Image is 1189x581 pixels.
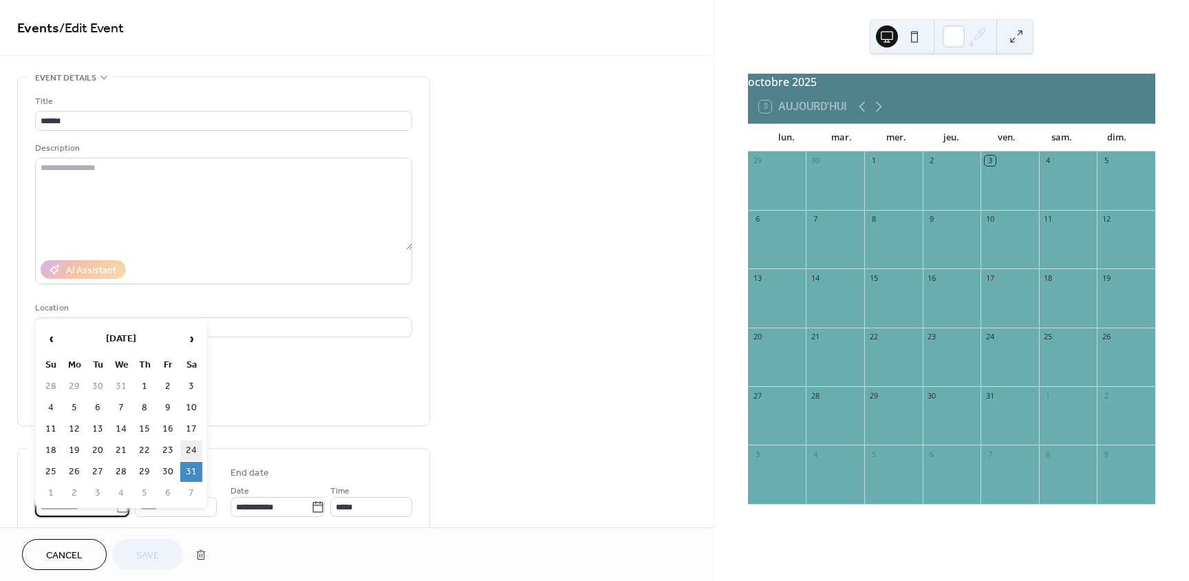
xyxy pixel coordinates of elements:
[752,273,762,283] div: 13
[868,214,879,224] div: 8
[63,441,85,461] td: 19
[1043,214,1053,224] div: 11
[927,390,937,401] div: 30
[927,156,937,166] div: 2
[1101,390,1111,401] div: 2
[110,483,132,503] td: 4
[759,124,814,151] div: lun.
[110,398,132,418] td: 7
[63,419,85,439] td: 12
[63,483,85,503] td: 2
[1043,449,1053,459] div: 8
[87,398,109,418] td: 6
[752,390,762,401] div: 27
[1101,156,1111,166] div: 5
[35,301,409,315] div: Location
[985,214,995,224] div: 10
[157,355,179,375] th: Fr
[985,390,995,401] div: 31
[869,124,924,151] div: mer.
[810,449,820,459] div: 4
[752,332,762,342] div: 20
[87,419,109,439] td: 13
[868,156,879,166] div: 1
[985,332,995,342] div: 24
[180,419,202,439] td: 17
[180,377,202,397] td: 3
[810,273,820,283] div: 14
[810,156,820,166] div: 30
[814,124,869,151] div: mar.
[868,449,879,459] div: 5
[110,355,132,375] th: We
[927,273,937,283] div: 16
[87,441,109,461] td: 20
[748,74,1155,90] div: octobre 2025
[157,398,179,418] td: 9
[40,377,62,397] td: 28
[40,398,62,418] td: 4
[133,377,156,397] td: 1
[133,398,156,418] td: 8
[40,462,62,482] td: 25
[63,377,85,397] td: 29
[1043,332,1053,342] div: 25
[157,441,179,461] td: 23
[1101,332,1111,342] div: 26
[985,449,995,459] div: 7
[40,441,62,461] td: 18
[868,332,879,342] div: 22
[59,15,124,42] span: / Edit Event
[1089,124,1144,151] div: dim.
[180,355,202,375] th: Sa
[35,71,96,85] span: Event details
[157,462,179,482] td: 30
[63,462,85,482] td: 26
[1043,273,1053,283] div: 18
[979,124,1034,151] div: ven.
[810,214,820,224] div: 7
[157,419,179,439] td: 16
[752,449,762,459] div: 3
[40,483,62,503] td: 1
[1034,124,1089,151] div: sam.
[180,483,202,503] td: 7
[927,214,937,224] div: 9
[87,355,109,375] th: Tu
[752,214,762,224] div: 6
[63,398,85,418] td: 5
[110,462,132,482] td: 28
[1101,273,1111,283] div: 19
[810,332,820,342] div: 21
[927,332,937,342] div: 23
[35,94,409,109] div: Title
[22,539,107,570] button: Cancel
[87,483,109,503] td: 3
[231,466,269,480] div: End date
[180,462,202,482] td: 31
[41,325,61,352] span: ‹
[868,390,879,401] div: 29
[927,449,937,459] div: 6
[87,377,109,397] td: 30
[1101,214,1111,224] div: 12
[17,15,59,42] a: Events
[330,484,350,498] span: Time
[35,141,409,156] div: Description
[1043,156,1053,166] div: 4
[63,355,85,375] th: Mo
[985,156,995,166] div: 3
[110,441,132,461] td: 21
[40,355,62,375] th: Su
[1043,390,1053,401] div: 1
[810,390,820,401] div: 28
[1101,449,1111,459] div: 9
[133,441,156,461] td: 22
[180,398,202,418] td: 10
[924,124,979,151] div: jeu.
[40,419,62,439] td: 11
[985,273,995,283] div: 17
[87,462,109,482] td: 27
[231,484,249,498] span: Date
